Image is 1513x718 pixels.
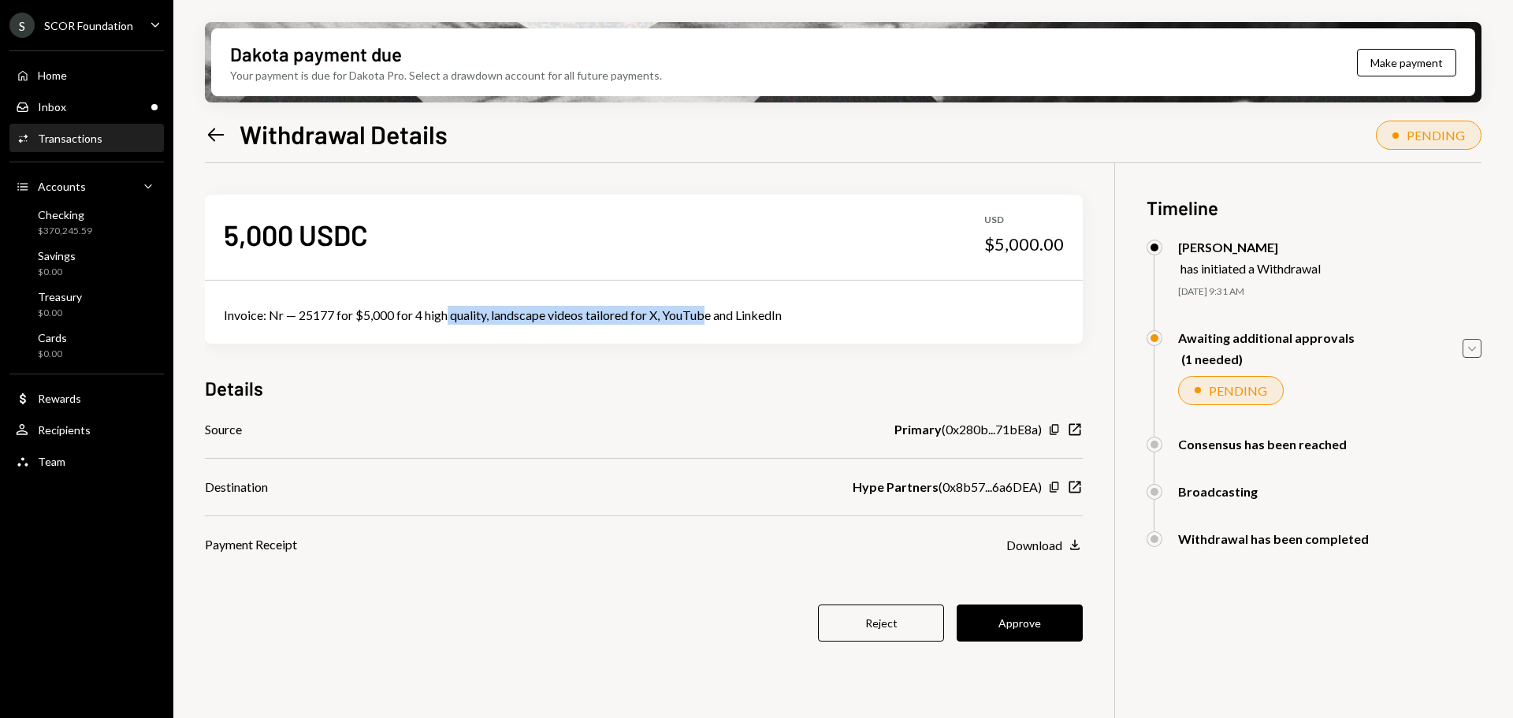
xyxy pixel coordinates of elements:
a: Savings$0.00 [9,244,164,282]
div: Download [1006,538,1062,552]
div: Transactions [38,132,102,145]
div: Withdrawal has been completed [1178,531,1369,546]
div: Awaiting additional approvals [1178,330,1355,345]
div: [PERSON_NAME] [1178,240,1321,255]
div: Destination [205,478,268,497]
div: Team [38,455,65,468]
div: Invoice: Nr — 25177 for $5,000 for 4 high quality, landscape videos tailored for X, YouTube and L... [224,306,1064,325]
a: Home [9,61,164,89]
h1: Withdrawal Details [240,118,448,150]
a: Rewards [9,384,164,412]
div: 5,000 USDC [224,217,368,252]
div: Your payment is due for Dakota Pro. Select a drawdown account for all future payments. [230,67,662,84]
a: Checking$370,245.59 [9,203,164,241]
div: has initiated a Withdrawal [1180,261,1321,276]
a: Cards$0.00 [9,326,164,364]
button: Approve [957,605,1083,642]
h3: Details [205,375,263,401]
a: Team [9,447,164,475]
div: Rewards [38,392,81,405]
a: Treasury$0.00 [9,285,164,323]
div: ( 0x280b...71bE8a ) [894,420,1042,439]
div: Source [205,420,242,439]
h3: Timeline [1147,195,1481,221]
div: [DATE] 9:31 AM [1178,285,1481,299]
div: Cards [38,331,67,344]
div: PENDING [1407,128,1465,143]
div: SCOR Foundation [44,19,133,32]
div: Broadcasting [1178,484,1258,499]
div: $5,000.00 [984,233,1064,255]
b: Primary [894,420,942,439]
a: Accounts [9,172,164,200]
div: ( 0x8b57...6a6DEA ) [853,478,1042,497]
a: Inbox [9,92,164,121]
div: Savings [38,249,76,262]
b: Hype Partners [853,478,939,497]
div: $0.00 [38,266,76,279]
div: Checking [38,208,92,221]
button: Make payment [1357,49,1456,76]
div: PENDING [1209,383,1267,398]
div: Accounts [38,180,86,193]
button: Reject [818,605,944,642]
div: $370,245.59 [38,225,92,238]
a: Transactions [9,124,164,152]
div: $0.00 [38,307,82,320]
div: Recipients [38,423,91,437]
button: Download [1006,537,1083,554]
div: Consensus has been reached [1178,437,1347,452]
div: Dakota payment due [230,41,402,67]
div: USD [984,214,1064,227]
div: Inbox [38,100,66,113]
div: Payment Receipt [205,535,297,554]
a: Recipients [9,415,164,444]
div: S [9,13,35,38]
div: (1 needed) [1181,352,1355,366]
div: Home [38,69,67,82]
div: $0.00 [38,348,67,361]
div: Treasury [38,290,82,303]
